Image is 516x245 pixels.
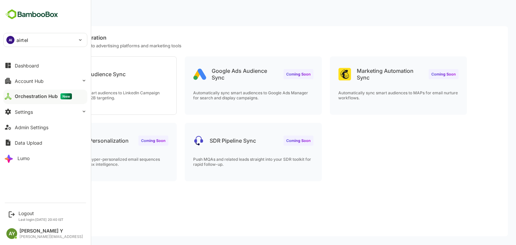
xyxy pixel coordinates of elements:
button: Data Upload [3,136,87,149]
img: BambooboxFullLogoMark.5f36c76dfaba33ec1ec1367b70bb1252.svg [3,8,60,21]
p: Lumo AI Personalization [43,137,105,144]
p: Automatically sync smart audiences to Google Ads Manager for search and display campaigns. [170,90,290,100]
button: Settings [3,105,87,118]
div: Orchestration Hub [15,93,72,99]
p: SDR Pipeline Sync [186,137,232,144]
div: Account Hub [15,78,44,84]
p: LinkedIn Audience Sync [41,71,102,78]
div: [PERSON_NAME] Y [19,228,83,234]
div: AIairtel [4,33,87,47]
div: AI [6,36,14,44]
p: Push MQAs and related leads straight into your SDR toolkit for rapid follow-up. [170,157,290,167]
div: [PERSON_NAME][EMAIL_ADDRESS] [19,235,83,239]
button: Admin Settings [3,120,87,134]
span: Coming Soon [263,72,287,77]
div: Logout [18,210,63,216]
p: Create New Orchestration [16,34,484,41]
p: Marketing Automation Sync [333,67,400,81]
p: Trigger intent-based, hyper-personalized email sequences powered by BambooBox intelligence. [25,157,145,167]
div: Admin Settings [15,125,48,130]
div: Data Upload [15,140,42,146]
button: Lumo [3,151,87,165]
span: Coming Soon [408,72,432,77]
div: Lumo [17,155,30,161]
p: Last login: [DATE] 20:40 IST [18,217,63,222]
button: Account Hub [3,74,87,88]
p: Google Ads Audience Sync [188,67,255,81]
span: Coming Soon [263,138,287,143]
div: Settings [15,109,33,115]
p: Automatically sync smart audiences to LinkedIn Campaign Manager for precise B2B targeting. [25,90,145,100]
p: Connect your segments to advertising platforms and marketing tools [16,43,484,48]
div: Dashboard [15,63,39,68]
p: Orchestration Hub [8,10,61,17]
p: Automatically sync smart audiences to MAPs for email nurture workflows. [315,90,435,100]
button: Orchestration HubNew [3,90,87,103]
button: Dashboard [3,59,87,72]
span: New [60,93,72,99]
div: AY [6,228,17,239]
p: airtel [16,37,28,44]
span: Coming Soon [118,138,142,143]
